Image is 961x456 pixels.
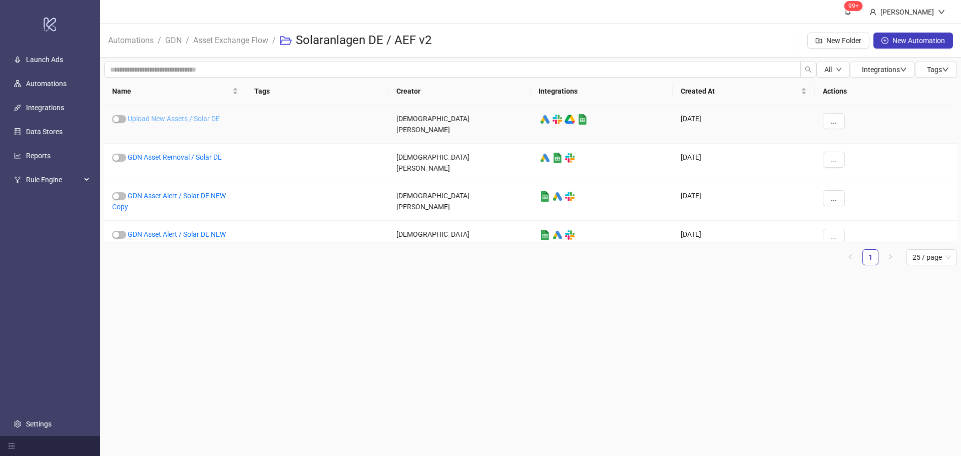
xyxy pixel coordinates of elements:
li: 1 [862,249,878,265]
div: [DATE] [673,221,815,259]
button: left [842,249,858,265]
span: New Folder [826,37,861,45]
div: [DATE] [673,144,815,182]
div: [PERSON_NAME] [876,7,938,18]
div: [DEMOGRAPHIC_DATA][PERSON_NAME] [388,221,531,259]
button: ... [823,152,845,168]
button: Tagsdown [915,62,957,78]
h3: Solaranlagen DE / AEF v2 [296,33,431,49]
button: Integrationsdown [850,62,915,78]
button: Alldown [816,62,850,78]
span: search [805,66,812,73]
span: menu-fold [8,442,15,449]
span: Name [112,86,230,97]
th: Tags [246,78,388,105]
span: ... [831,233,837,241]
a: Reports [26,152,51,160]
span: 25 / page [912,250,951,265]
span: Integrations [862,66,907,74]
button: ... [823,190,845,206]
li: Next Page [882,249,898,265]
a: Launch Ads [26,56,63,64]
a: Settings [26,420,52,428]
th: Integrations [531,78,673,105]
a: GDN Asset Removal / Solar DE [128,153,222,161]
span: down [942,66,949,73]
a: Upload New Assets / Solar DE [128,115,220,123]
button: ... [823,113,845,129]
span: fork [14,176,21,183]
a: GDN [163,34,184,45]
th: Created At [673,78,815,105]
th: Actions [815,78,957,105]
li: / [272,25,276,57]
div: [DEMOGRAPHIC_DATA][PERSON_NAME] [388,144,531,182]
span: right [887,254,893,260]
a: GDN Asset Alert / Solar DE NEW [128,230,226,238]
span: plus-circle [881,37,888,44]
a: Asset Exchange Flow [191,34,270,45]
a: Data Stores [26,128,63,136]
span: bell [844,8,851,15]
span: user [869,9,876,16]
a: 1 [863,250,878,265]
th: Name [104,78,246,105]
li: / [186,25,189,57]
span: down [836,67,842,73]
span: Rule Engine [26,170,81,190]
span: down [938,9,945,16]
span: ... [831,156,837,164]
a: Automations [26,80,67,88]
div: Page Size [906,249,957,265]
a: Integrations [26,104,64,112]
th: Creator [388,78,531,105]
span: Tags [927,66,949,74]
sup: 652 [844,1,863,11]
span: All [824,66,832,74]
div: [DEMOGRAPHIC_DATA][PERSON_NAME] [388,182,531,221]
li: / [158,25,161,57]
span: folder-open [280,35,292,47]
div: [DEMOGRAPHIC_DATA][PERSON_NAME] [388,105,531,144]
button: ... [823,229,845,245]
span: ... [831,117,837,125]
button: New Folder [807,33,869,49]
span: Created At [681,86,799,97]
li: Previous Page [842,249,858,265]
span: New Automation [892,37,945,45]
div: [DATE] [673,182,815,221]
button: New Automation [873,33,953,49]
a: GDN Asset Alert / Solar DE NEW Copy [112,192,226,211]
span: folder-add [815,37,822,44]
span: left [847,254,853,260]
span: down [900,66,907,73]
div: [DATE] [673,105,815,144]
button: right [882,249,898,265]
a: Automations [106,34,156,45]
span: ... [831,194,837,202]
